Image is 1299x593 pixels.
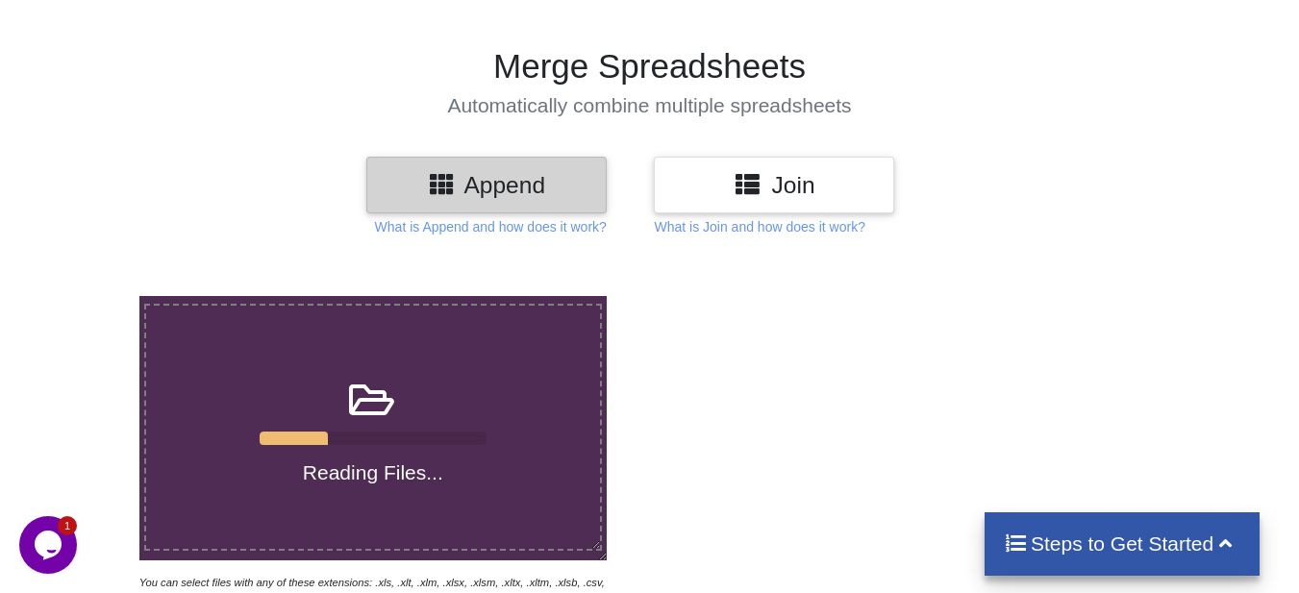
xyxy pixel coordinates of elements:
[381,171,592,199] h3: Append
[375,217,607,236] p: What is Append and how does it work?
[654,217,864,236] p: What is Join and how does it work?
[146,460,600,484] h4: Reading Files...
[668,171,880,199] h3: Join
[19,516,81,574] iframe: chat widget
[1004,531,1241,556] h4: Steps to Get Started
